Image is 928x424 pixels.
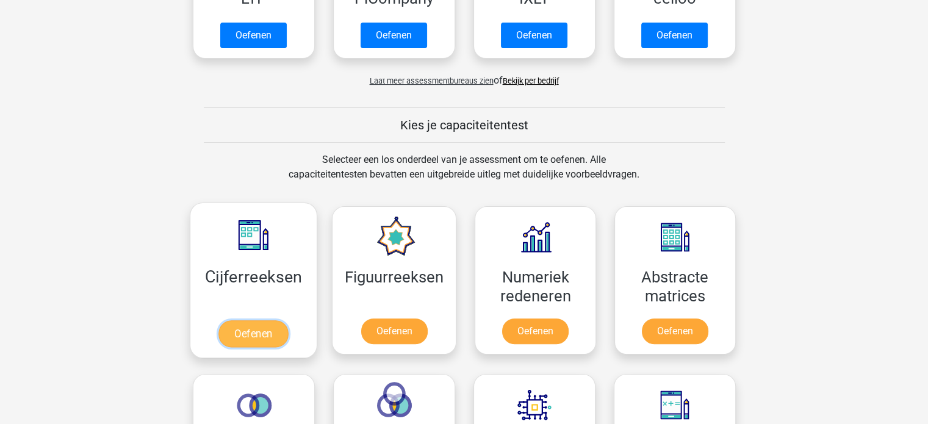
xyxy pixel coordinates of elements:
[503,76,559,85] a: Bekijk per bedrijf
[501,23,567,48] a: Oefenen
[277,153,651,196] div: Selecteer een los onderdeel van je assessment om te oefenen. Alle capaciteitentesten bevatten een...
[220,23,287,48] a: Oefenen
[218,320,288,347] a: Oefenen
[361,318,428,344] a: Oefenen
[642,318,708,344] a: Oefenen
[184,63,745,88] div: of
[361,23,427,48] a: Oefenen
[641,23,708,48] a: Oefenen
[370,76,494,85] span: Laat meer assessmentbureaus zien
[204,118,725,132] h5: Kies je capaciteitentest
[502,318,569,344] a: Oefenen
